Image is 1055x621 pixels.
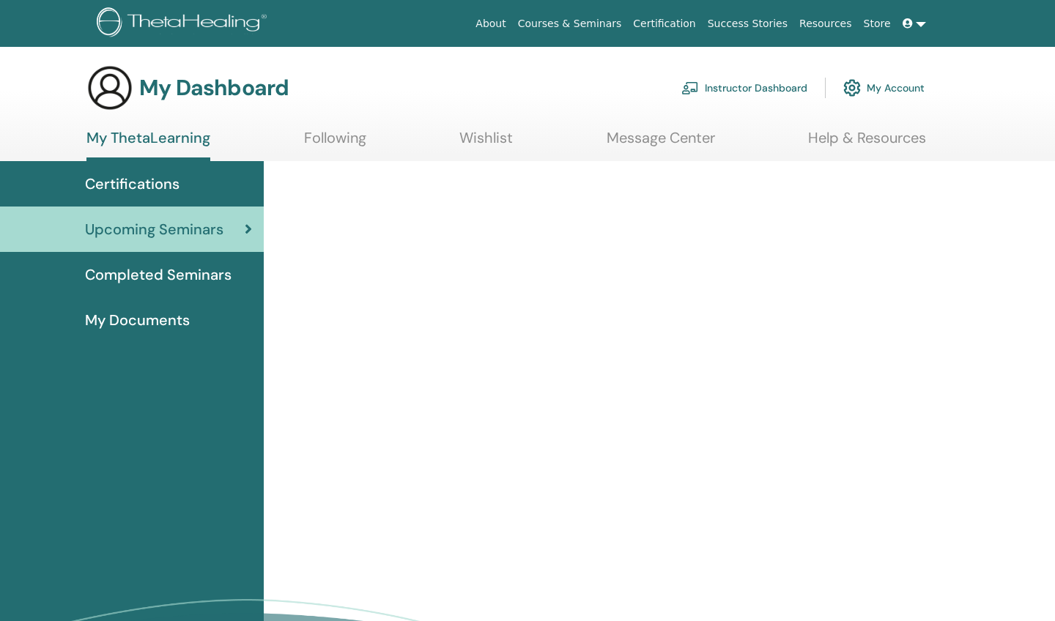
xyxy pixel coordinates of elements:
[512,10,628,37] a: Courses & Seminars
[459,129,513,157] a: Wishlist
[470,10,511,37] a: About
[304,129,366,157] a: Following
[858,10,897,37] a: Store
[681,81,699,94] img: chalkboard-teacher.svg
[702,10,793,37] a: Success Stories
[85,309,190,331] span: My Documents
[607,129,715,157] a: Message Center
[97,7,272,40] img: logo.png
[681,72,807,104] a: Instructor Dashboard
[793,10,858,37] a: Resources
[86,129,210,161] a: My ThetaLearning
[627,10,701,37] a: Certification
[808,129,926,157] a: Help & Resources
[85,173,179,195] span: Certifications
[843,72,925,104] a: My Account
[85,218,223,240] span: Upcoming Seminars
[86,64,133,111] img: generic-user-icon.jpg
[85,264,232,286] span: Completed Seminars
[139,75,289,101] h3: My Dashboard
[843,75,861,100] img: cog.svg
